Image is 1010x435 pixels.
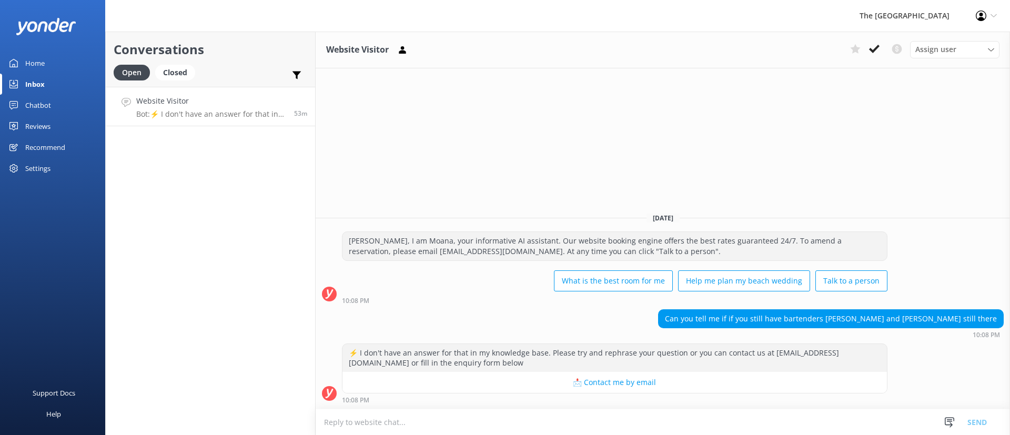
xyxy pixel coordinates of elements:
[658,331,1004,338] div: Sep 24 2025 10:08pm (UTC -10:00) Pacific/Honolulu
[16,18,76,35] img: yonder-white-logo.png
[342,297,887,304] div: Sep 24 2025 10:08pm (UTC -10:00) Pacific/Honolulu
[114,65,150,80] div: Open
[815,270,887,291] button: Talk to a person
[294,109,307,118] span: Sep 24 2025 10:08pm (UTC -10:00) Pacific/Honolulu
[114,39,307,59] h2: Conversations
[155,66,200,78] a: Closed
[46,403,61,424] div: Help
[915,44,956,55] span: Assign user
[659,310,1003,328] div: Can you tell me if if you still have bartenders [PERSON_NAME] and [PERSON_NAME] still there
[647,214,680,222] span: [DATE]
[678,270,810,291] button: Help me plan my beach wedding
[910,41,999,58] div: Assign User
[25,137,65,158] div: Recommend
[342,298,369,304] strong: 10:08 PM
[342,397,369,403] strong: 10:08 PM
[106,87,315,126] a: Website VisitorBot:⚡ I don't have an answer for that in my knowledge base. Please try and rephras...
[25,116,50,137] div: Reviews
[342,396,887,403] div: Sep 24 2025 10:08pm (UTC -10:00) Pacific/Honolulu
[136,95,286,107] h4: Website Visitor
[155,65,195,80] div: Closed
[33,382,75,403] div: Support Docs
[136,109,286,119] p: Bot: ⚡ I don't have an answer for that in my knowledge base. Please try and rephrase your questio...
[342,232,887,260] div: [PERSON_NAME], I am Moana, your informative AI assistant. Our website booking engine offers the b...
[25,158,50,179] div: Settings
[342,372,887,393] button: 📩 Contact me by email
[25,95,51,116] div: Chatbot
[25,74,45,95] div: Inbox
[554,270,673,291] button: What is the best room for me
[973,332,1000,338] strong: 10:08 PM
[25,53,45,74] div: Home
[114,66,155,78] a: Open
[326,43,389,57] h3: Website Visitor
[342,344,887,372] div: ⚡ I don't have an answer for that in my knowledge base. Please try and rephrase your question or ...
